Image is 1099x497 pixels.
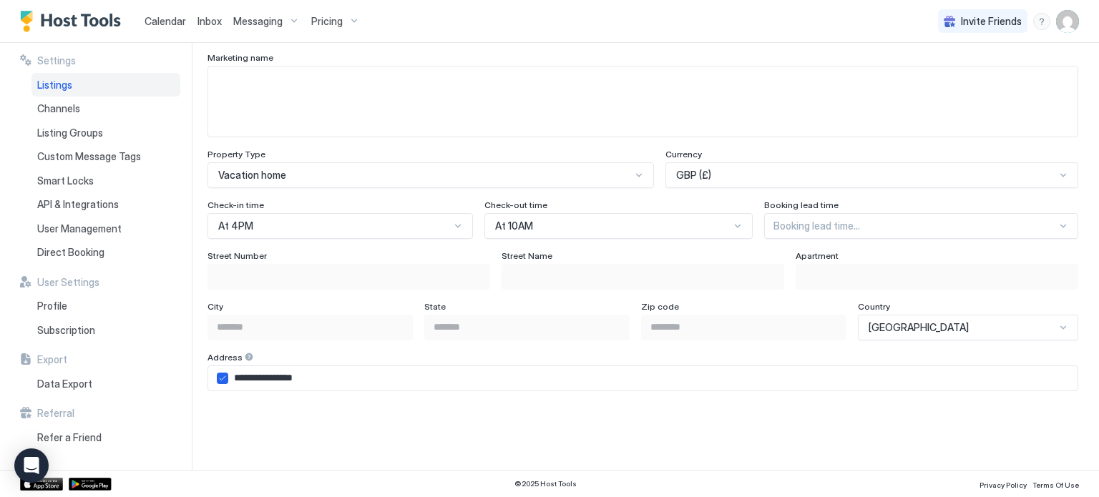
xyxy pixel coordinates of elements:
span: Street Name [502,250,552,261]
a: Listing Groups [31,121,180,145]
span: Booking lead time [764,200,839,210]
a: User Management [31,217,180,241]
span: Check-out time [484,200,547,210]
span: Messaging [233,15,283,28]
span: Listings [37,79,72,92]
a: Subscription [31,318,180,343]
span: [GEOGRAPHIC_DATA] [869,321,969,334]
a: Custom Message Tags [31,144,180,169]
span: Zip code [641,301,679,312]
a: API & Integrations [31,192,180,217]
span: Invite Friends [961,15,1022,28]
span: Data Export [37,378,92,390]
span: Listing Groups [37,127,103,139]
span: GBP (£) [676,169,711,182]
a: Privacy Policy [980,476,1027,491]
div: User profile [1056,10,1079,33]
input: Input Field [208,265,489,289]
div: Open Intercom Messenger [14,448,49,483]
span: Subscription [37,324,95,337]
a: App Store [20,478,63,491]
span: User Management [37,222,122,235]
a: Inbox [197,14,222,29]
span: Refer a Friend [37,431,102,444]
span: © 2025 Host Tools [514,479,577,488]
span: Marketing name [207,52,273,63]
span: Custom Message Tags [37,150,141,163]
input: Input Field [642,315,846,340]
span: Pricing [311,15,343,28]
input: Input Field [208,315,412,340]
span: Currency [665,149,702,159]
input: Input Field [425,315,629,340]
a: Listings [31,73,180,97]
div: airbnbAddress [217,373,228,384]
span: City [207,301,223,312]
span: Inbox [197,15,222,27]
a: Terms Of Use [1032,476,1079,491]
span: At 10AM [495,220,533,232]
span: Referral [37,407,74,420]
span: Country [858,301,890,312]
a: Profile [31,294,180,318]
span: Export [37,353,67,366]
span: State [424,301,446,312]
span: Channels [37,102,80,115]
span: Address [207,352,243,363]
a: Data Export [31,372,180,396]
span: Apartment [796,250,839,261]
span: Street Number [207,250,267,261]
span: Direct Booking [37,246,104,259]
textarea: Input Field [208,67,1078,137]
a: Calendar [145,14,186,29]
span: Profile [37,300,67,313]
span: At 4PM [218,220,253,232]
input: Input Field [502,265,783,289]
a: Smart Locks [31,169,180,193]
input: Input Field [228,366,1078,390]
span: Vacation home [218,169,286,182]
a: Refer a Friend [31,425,180,450]
span: Privacy Policy [980,481,1027,489]
a: Direct Booking [31,240,180,265]
a: Channels [31,97,180,121]
span: Calendar [145,15,186,27]
span: Terms Of Use [1032,481,1079,489]
a: Google Play Store [69,478,112,491]
span: Property Type [207,149,265,159]
span: API & Integrations [37,198,119,211]
span: Settings [37,54,76,67]
span: User Settings [37,276,99,289]
a: Host Tools Logo [20,11,127,32]
span: Check-in time [207,200,264,210]
input: Input Field [796,265,1078,289]
div: menu [1033,13,1050,30]
span: Smart Locks [37,174,94,187]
